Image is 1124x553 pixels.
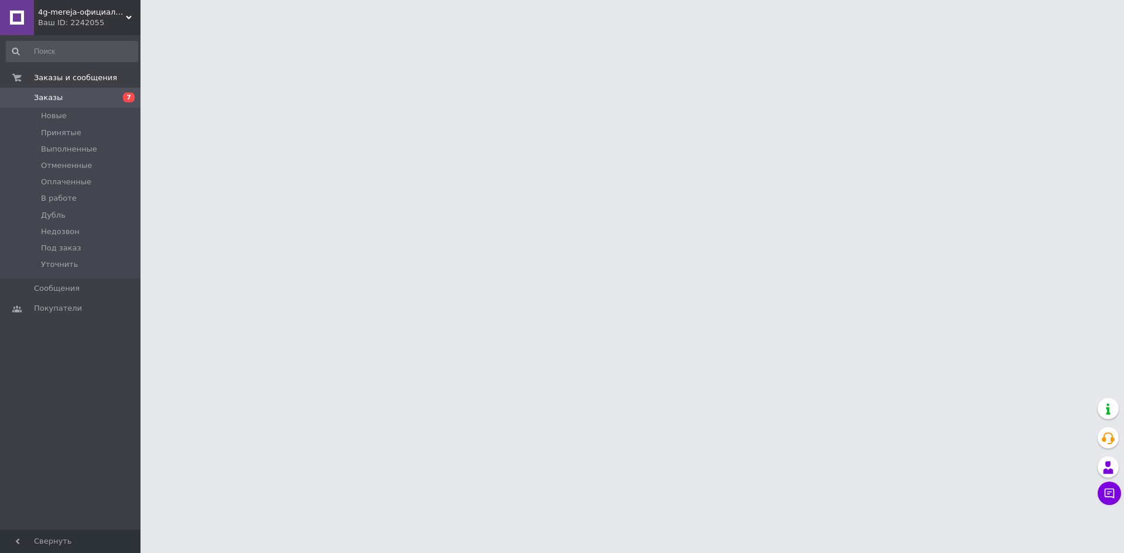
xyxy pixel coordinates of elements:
[41,177,91,187] span: Оплаченные
[38,7,126,18] span: 4g-mereja-официальный дилер компаний Vodafone, Kyivstar, Lifecell
[41,111,67,121] span: Новые
[34,92,63,103] span: Заказы
[41,259,78,270] span: Уточнить
[1098,482,1121,505] button: Чат с покупателем
[41,160,92,171] span: Отмененные
[41,144,97,154] span: Выполненные
[34,283,80,294] span: Сообщения
[41,226,80,237] span: Недозвон
[41,193,77,204] span: В работе
[41,128,81,138] span: Принятые
[34,303,82,314] span: Покупатели
[34,73,117,83] span: Заказы и сообщения
[41,243,81,253] span: Под заказ
[38,18,140,28] div: Ваш ID: 2242055
[6,41,138,62] input: Поиск
[123,92,135,102] span: 7
[41,210,66,221] span: Дубль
